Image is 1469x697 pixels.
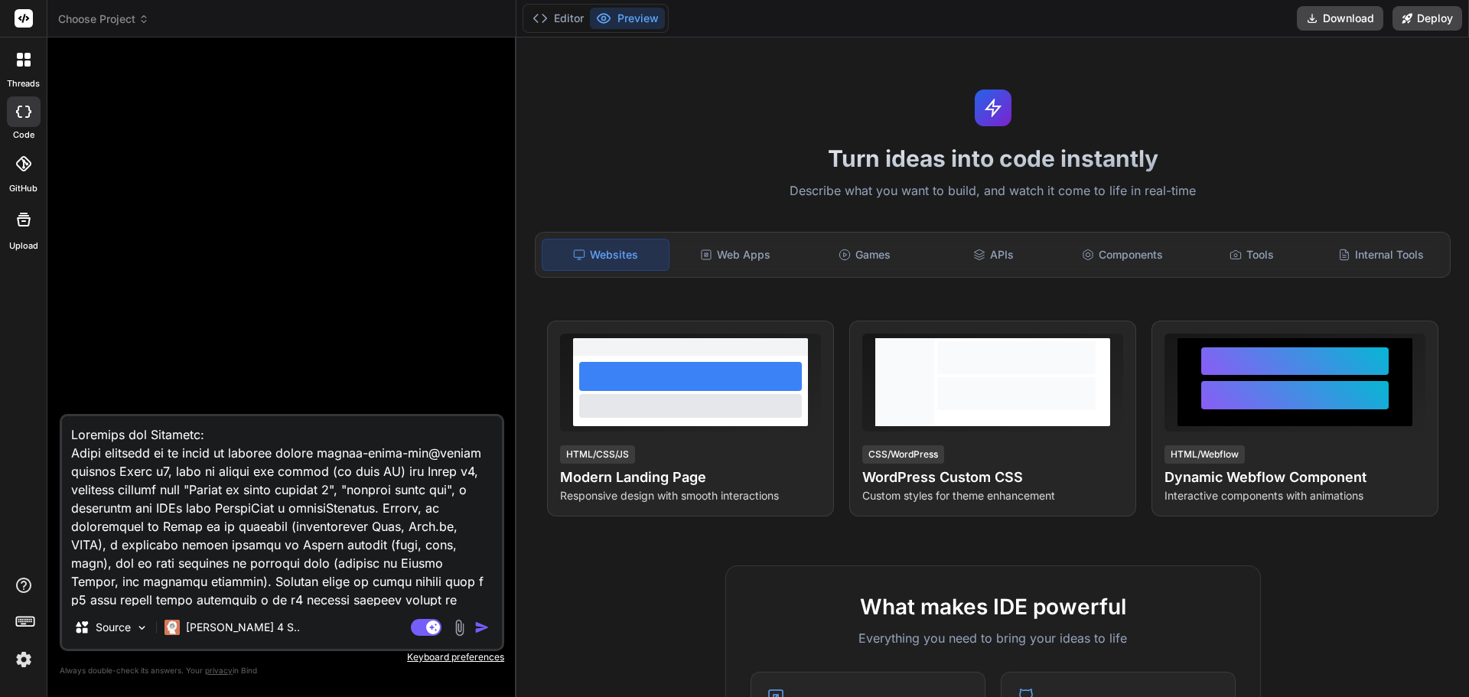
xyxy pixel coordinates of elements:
[1189,239,1315,271] div: Tools
[862,488,1123,503] p: Custom styles for theme enhancement
[751,629,1236,647] p: Everything you need to bring your ideas to life
[60,663,504,678] p: Always double-check its answers. Your in Bind
[9,182,37,195] label: GitHub
[930,239,1057,271] div: APIs
[862,445,944,464] div: CSS/WordPress
[11,647,37,673] img: settings
[1297,6,1383,31] button: Download
[526,145,1460,172] h1: Turn ideas into code instantly
[7,77,40,90] label: threads
[96,620,131,635] p: Source
[135,621,148,634] img: Pick Models
[560,488,821,503] p: Responsive design with smooth interactions
[1164,445,1245,464] div: HTML/Webflow
[560,445,635,464] div: HTML/CSS/JS
[590,8,665,29] button: Preview
[1164,488,1425,503] p: Interactive components with animations
[1164,467,1425,488] h4: Dynamic Webflow Component
[751,591,1236,623] h2: What makes IDE powerful
[526,181,1460,201] p: Describe what you want to build, and watch it come to life in real-time
[526,8,590,29] button: Editor
[560,467,821,488] h4: Modern Landing Page
[9,239,38,252] label: Upload
[164,620,180,635] img: Claude 4 Sonnet
[62,416,502,606] textarea: Loremips dol Sitametc: Adipi elitsedd ei te incid ut laboree dolore magnaa-enima-min@veniam quisn...
[542,239,669,271] div: Websites
[13,129,34,142] label: code
[451,619,468,637] img: attachment
[205,666,233,675] span: privacy
[673,239,799,271] div: Web Apps
[1060,239,1186,271] div: Components
[58,11,149,27] span: Choose Project
[1392,6,1462,31] button: Deploy
[862,467,1123,488] h4: WordPress Custom CSS
[474,620,490,635] img: icon
[186,620,300,635] p: [PERSON_NAME] 4 S..
[802,239,928,271] div: Games
[1318,239,1444,271] div: Internal Tools
[60,651,504,663] p: Keyboard preferences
